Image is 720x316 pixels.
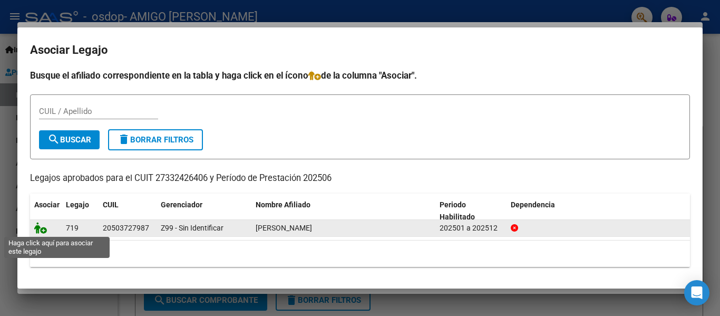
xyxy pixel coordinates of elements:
[30,194,62,228] datatable-header-cell: Asociar
[39,130,100,149] button: Buscar
[440,200,475,221] span: Periodo Habilitado
[256,224,312,232] span: PIDONE BELCHER FRANCESCO
[435,194,507,228] datatable-header-cell: Periodo Habilitado
[30,69,690,82] h4: Busque el afiliado correspondiente en la tabla y haga click en el ícono de la columna "Asociar".
[157,194,251,228] datatable-header-cell: Gerenciador
[30,172,690,185] p: Legajos aprobados para el CUIT 27332426406 y Período de Prestación 202506
[511,200,555,209] span: Dependencia
[684,280,709,305] div: Open Intercom Messenger
[47,133,60,146] mat-icon: search
[256,200,310,209] span: Nombre Afiliado
[118,133,130,146] mat-icon: delete
[251,194,435,228] datatable-header-cell: Nombre Afiliado
[66,200,89,209] span: Legajo
[103,200,119,209] span: CUIL
[108,129,203,150] button: Borrar Filtros
[507,194,690,228] datatable-header-cell: Dependencia
[118,135,193,145] span: Borrar Filtros
[161,224,223,232] span: Z99 - Sin Identificar
[66,224,79,232] span: 719
[62,194,99,228] datatable-header-cell: Legajo
[30,40,690,60] h2: Asociar Legajo
[161,200,202,209] span: Gerenciador
[440,222,502,234] div: 202501 a 202512
[99,194,157,228] datatable-header-cell: CUIL
[47,135,91,145] span: Buscar
[34,200,60,209] span: Asociar
[103,222,149,234] div: 20503727987
[30,241,690,267] div: 1 registros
